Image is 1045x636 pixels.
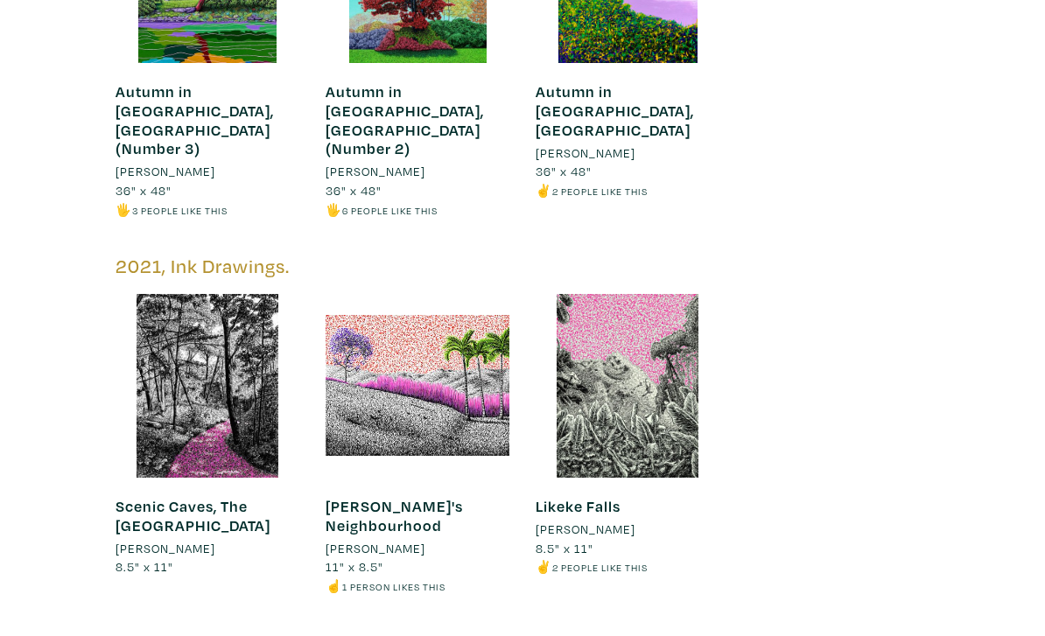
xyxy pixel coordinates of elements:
[536,81,694,139] a: Autumn in [GEOGRAPHIC_DATA], [GEOGRAPHIC_DATA]
[326,577,509,596] li: ☝️
[116,162,215,181] li: [PERSON_NAME]
[116,162,299,181] a: [PERSON_NAME]
[326,558,383,575] span: 11" x 8.5"
[552,185,648,198] small: 2 people like this
[342,580,445,593] small: 1 person likes this
[116,539,215,558] li: [PERSON_NAME]
[326,162,425,181] li: [PERSON_NAME]
[552,561,648,574] small: 2 people like this
[116,200,299,220] li: 🖐️
[326,539,509,558] a: [PERSON_NAME]
[116,255,719,278] h5: 2021, Ink Drawings.
[342,204,438,217] small: 6 people like this
[536,163,592,179] span: 36" x 48"
[132,204,228,217] small: 3 people like this
[326,200,509,220] li: 🖐️
[536,143,719,163] a: [PERSON_NAME]
[536,496,621,516] a: Likeke Falls
[116,539,299,558] a: [PERSON_NAME]
[326,81,484,158] a: Autumn in [GEOGRAPHIC_DATA], [GEOGRAPHIC_DATA] (Number 2)
[116,496,270,535] a: Scenic Caves, The [GEOGRAPHIC_DATA]
[116,81,274,158] a: Autumn in [GEOGRAPHIC_DATA], [GEOGRAPHIC_DATA] (Number 3)
[116,558,173,575] span: 8.5" x 11"
[536,143,635,163] li: [PERSON_NAME]
[536,520,635,539] li: [PERSON_NAME]
[536,540,593,556] span: 8.5" x 11"
[116,182,172,199] span: 36" x 48"
[326,539,425,558] li: [PERSON_NAME]
[536,557,719,577] li: ✌️
[326,496,463,535] a: [PERSON_NAME]'s Neighbourhood
[536,520,719,539] a: [PERSON_NAME]
[326,162,509,181] a: [PERSON_NAME]
[326,182,382,199] span: 36" x 48"
[536,181,719,200] li: ✌️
